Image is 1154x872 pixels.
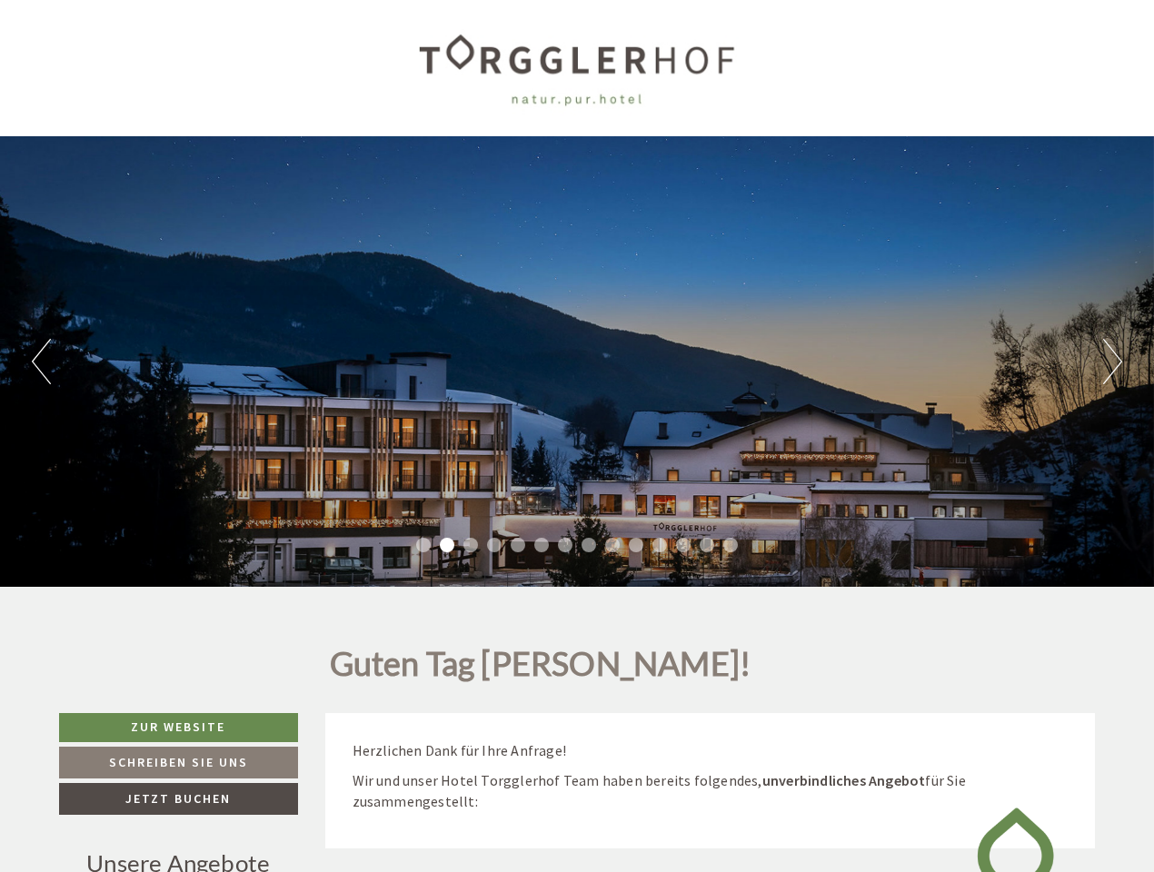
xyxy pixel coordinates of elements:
[59,747,298,778] a: Schreiben Sie uns
[59,783,298,815] a: Jetzt buchen
[32,339,51,384] button: Previous
[353,770,1069,812] p: Wir und unser Hotel Torgglerhof Team haben bereits folgendes, für Sie zusammengestellt:
[1103,339,1122,384] button: Next
[324,15,391,45] div: [DATE]
[28,54,288,68] div: [GEOGRAPHIC_DATA]
[330,646,751,691] h1: Guten Tag [PERSON_NAME]!
[15,50,297,105] div: Guten Tag, wie können wir Ihnen helfen?
[59,713,298,742] a: Zur Website
[607,479,716,510] button: Senden
[762,771,926,789] strong: unverbindliches Angebot
[28,89,288,102] small: 03:48
[353,740,1069,761] p: Herzlichen Dank für Ihre Anfrage!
